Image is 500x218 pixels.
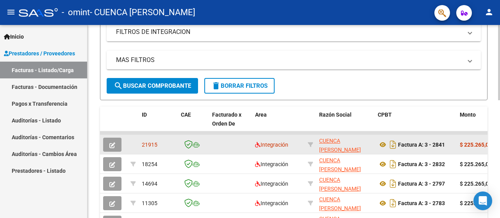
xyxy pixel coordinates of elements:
[211,81,221,90] mat-icon: delete
[142,200,157,206] span: 11305
[107,23,481,41] mat-expansion-panel-header: FILTROS DE INTEGRACION
[252,106,305,141] datatable-header-cell: Area
[116,56,462,64] mat-panel-title: MAS FILTROS
[484,7,494,17] mat-icon: person
[319,195,371,211] div: 20238817286
[211,82,268,89] span: Borrar Filtros
[107,51,481,69] mat-expansion-panel-header: MAS FILTROS
[181,112,191,118] span: CAE
[398,200,445,206] strong: Factura A: 3 - 2783
[319,157,361,172] span: CUENCA [PERSON_NAME]
[107,78,198,94] button: Buscar Comprobante
[388,158,398,170] i: Descargar documento
[460,161,492,167] strong: $ 225.265,04
[62,4,90,21] span: - omint
[255,200,288,206] span: Integración
[460,181,492,187] strong: $ 225.265,04
[212,112,241,127] span: Facturado x Orden De
[142,161,157,167] span: 18254
[209,106,252,141] datatable-header-cell: Facturado x Orden De
[319,175,371,192] div: 20238817286
[398,161,445,167] strong: Factura A: 3 - 2832
[375,106,457,141] datatable-header-cell: CPBT
[255,112,267,118] span: Area
[319,138,361,153] span: CUENCA [PERSON_NAME]
[319,156,371,172] div: 20238817286
[4,49,75,58] span: Prestadores / Proveedores
[204,78,275,94] button: Borrar Filtros
[319,196,361,211] span: CUENCA [PERSON_NAME]
[319,177,361,192] span: CUENCA [PERSON_NAME]
[319,136,371,153] div: 20238817286
[460,112,476,118] span: Monto
[114,81,123,90] mat-icon: search
[460,200,492,206] strong: $ 225.265,04
[319,112,352,118] span: Razón Social
[388,197,398,209] i: Descargar documento
[388,138,398,151] i: Descargar documento
[255,181,288,187] span: Integración
[142,181,157,187] span: 14694
[116,28,462,36] mat-panel-title: FILTROS DE INTEGRACION
[4,32,24,41] span: Inicio
[255,161,288,167] span: Integración
[378,112,392,118] span: CPBT
[90,4,195,21] span: - CUENCA [PERSON_NAME]
[139,106,178,141] datatable-header-cell: ID
[142,112,147,118] span: ID
[316,106,375,141] datatable-header-cell: Razón Social
[398,142,445,148] strong: Factura A: 3 - 2841
[178,106,209,141] datatable-header-cell: CAE
[388,177,398,190] i: Descargar documento
[142,142,157,148] span: 21915
[473,191,492,210] div: Open Intercom Messenger
[255,142,288,148] span: Integración
[460,142,492,148] strong: $ 225.265,04
[6,7,16,17] mat-icon: menu
[398,181,445,187] strong: Factura A: 3 - 2797
[114,82,191,89] span: Buscar Comprobante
